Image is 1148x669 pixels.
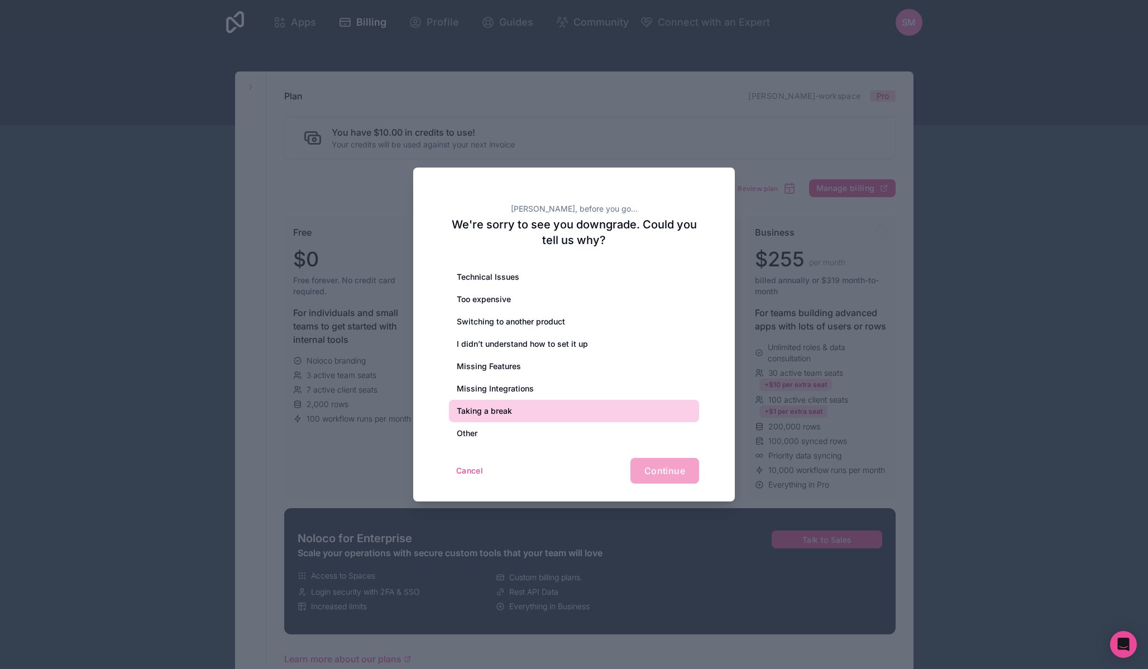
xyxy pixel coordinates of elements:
[449,377,699,400] div: Missing Integrations
[449,288,699,310] div: Too expensive
[449,355,699,377] div: Missing Features
[449,266,699,288] div: Technical Issues
[449,422,699,445] div: Other
[449,333,699,355] div: I didn’t understand how to set it up
[1110,631,1137,658] div: Open Intercom Messenger
[449,217,699,248] h2: We're sorry to see you downgrade. Could you tell us why?
[449,310,699,333] div: Switching to another product
[449,400,699,422] div: Taking a break
[449,203,699,214] h2: [PERSON_NAME], before you go...
[449,462,490,480] button: Cancel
